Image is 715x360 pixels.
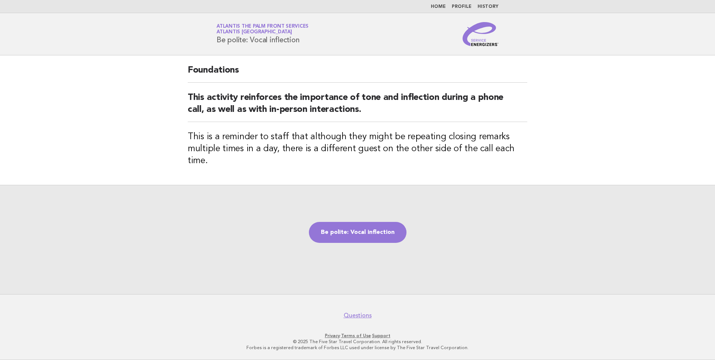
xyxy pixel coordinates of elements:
h1: Be polite: Vocal inflection [217,24,309,44]
a: Be polite: Vocal inflection [309,222,406,243]
a: Questions [344,312,372,319]
span: Atlantis [GEOGRAPHIC_DATA] [217,30,292,35]
a: Home [431,4,446,9]
a: History [478,4,498,9]
a: Atlantis The Palm Front ServicesAtlantis [GEOGRAPHIC_DATA] [217,24,309,34]
p: · · [129,333,586,339]
p: © 2025 The Five Star Travel Corporation. All rights reserved. [129,339,586,345]
a: Terms of Use [341,333,371,338]
p: Forbes is a registered trademark of Forbes LLC used under license by The Five Star Travel Corpora... [129,345,586,351]
img: Service Energizers [463,22,498,46]
a: Support [372,333,390,338]
h3: This is a reminder to staff that although they might be repeating closing remarks multiple times ... [188,131,527,167]
h2: This activity reinforces the importance of tone and inflection during a phone call, as well as wi... [188,92,527,122]
h2: Foundations [188,64,527,83]
a: Profile [452,4,472,9]
a: Privacy [325,333,340,338]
